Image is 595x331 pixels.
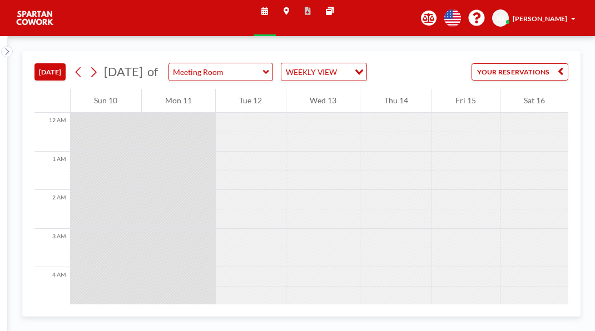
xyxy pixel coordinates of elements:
[500,89,569,113] div: Sat 16
[71,89,141,113] div: Sun 10
[340,66,348,78] input: Search for option
[360,89,432,113] div: Thu 14
[472,63,568,81] button: YOUR RESERVATIONS
[34,267,70,306] div: 4 AM
[147,64,158,79] span: of
[34,229,70,268] div: 3 AM
[513,14,567,23] span: [PERSON_NAME]
[34,190,70,229] div: 2 AM
[104,64,143,79] span: [DATE]
[169,63,263,81] input: Meeting Room
[34,152,70,190] div: 1 AM
[16,8,54,28] img: organization-logo
[284,66,339,78] span: WEEKLY VIEW
[286,89,360,113] div: Wed 13
[34,63,66,81] button: [DATE]
[281,63,366,81] div: Search for option
[34,113,70,152] div: 12 AM
[497,14,505,22] span: KS
[142,89,216,113] div: Mon 11
[432,89,500,113] div: Fri 15
[216,89,286,113] div: Tue 12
